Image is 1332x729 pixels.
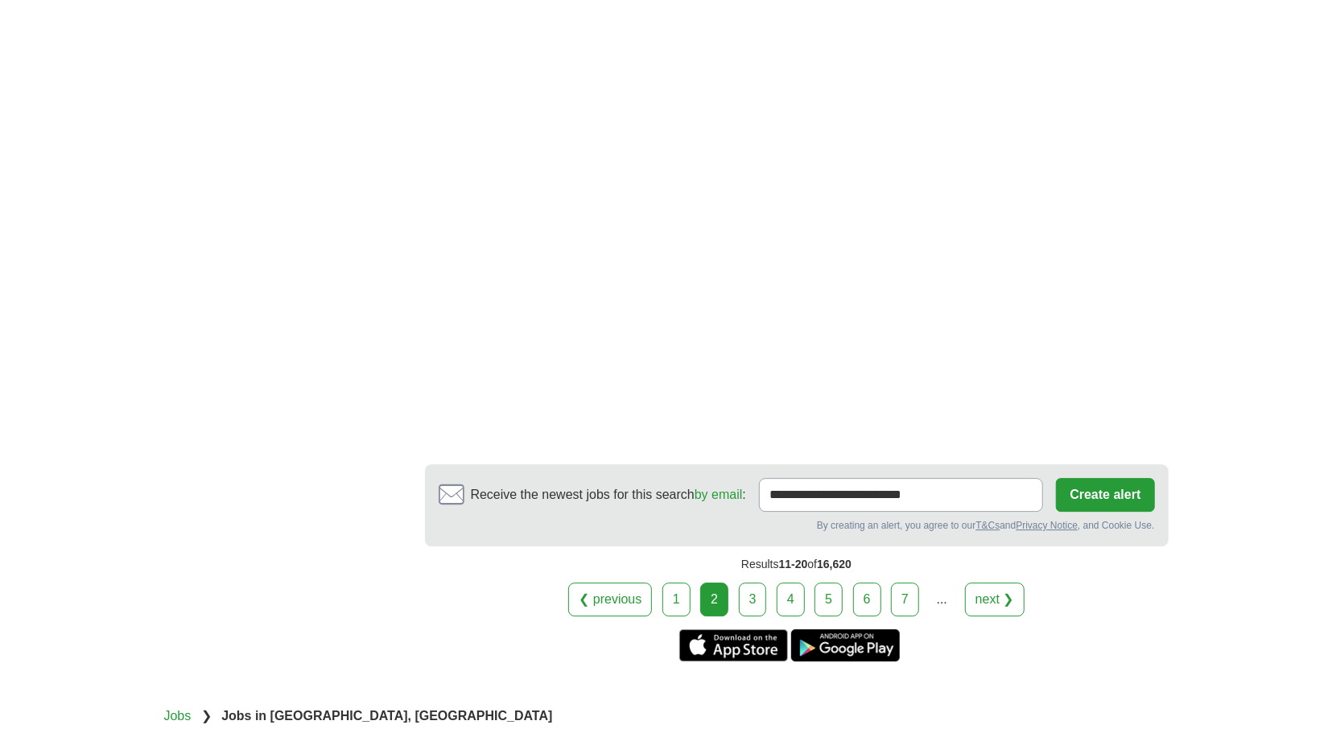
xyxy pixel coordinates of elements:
[1016,520,1078,531] a: Privacy Notice
[201,709,212,723] span: ❯
[1056,478,1154,512] button: Create alert
[891,583,919,616] a: 7
[975,520,1000,531] a: T&Cs
[739,583,767,616] a: 3
[777,583,805,616] a: 4
[439,518,1155,533] div: By creating an alert, you agree to our and , and Cookie Use.
[679,629,788,661] a: Get the iPhone app
[817,558,852,570] span: 16,620
[791,629,900,661] a: Get the Android app
[779,558,808,570] span: 11-20
[965,583,1025,616] a: next ❯
[700,583,728,616] div: 2
[221,709,552,723] strong: Jobs in [GEOGRAPHIC_DATA], [GEOGRAPHIC_DATA]
[568,583,652,616] a: ❮ previous
[853,583,881,616] a: 6
[814,583,843,616] a: 5
[425,546,1169,583] div: Results of
[926,583,958,616] div: ...
[164,709,192,723] a: Jobs
[471,485,746,505] span: Receive the newest jobs for this search :
[662,583,691,616] a: 1
[695,488,743,501] a: by email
